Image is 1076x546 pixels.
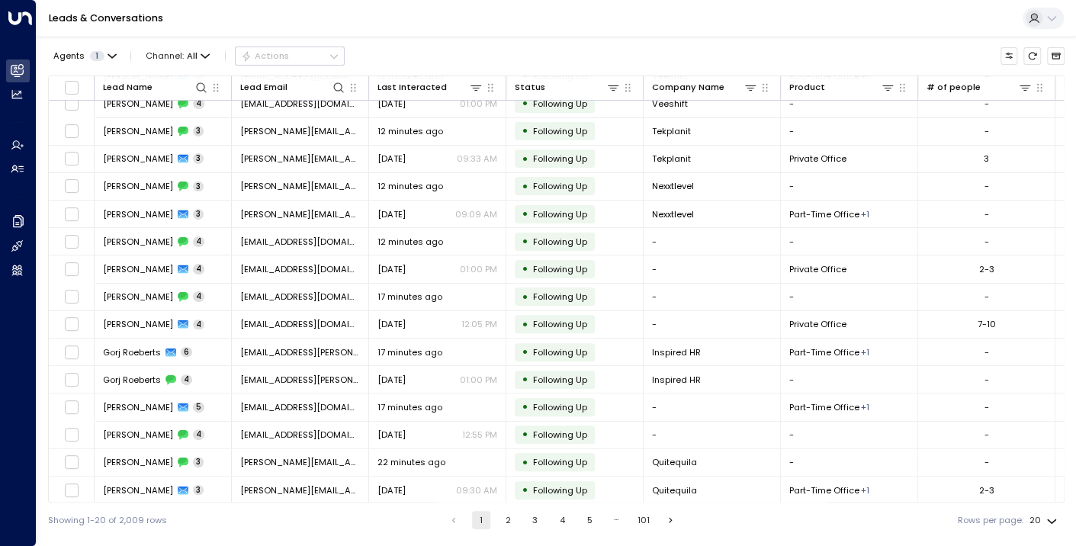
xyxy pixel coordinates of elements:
div: Product [789,80,825,95]
div: 7-10 [978,318,996,330]
span: 4 [193,98,204,109]
span: Part-Time Office [789,346,859,358]
span: 17 minutes ago [377,346,442,358]
div: 3 [984,153,989,165]
span: Toggle select row [64,96,79,111]
td: - [781,422,918,448]
span: 3 [193,485,204,496]
span: 4 [193,291,204,302]
button: Customize [1001,47,1018,65]
div: • [522,259,528,279]
button: Go to page 2 [499,511,517,529]
span: Following Up [533,125,587,137]
span: 4 [193,236,204,247]
p: 01:00 PM [460,263,497,275]
span: Agents [53,52,85,60]
div: # of people [927,80,1032,95]
span: gorj.roberts@inspiredhr.ca [240,374,360,386]
div: Showing 1-20 of 2,009 rows [48,514,167,527]
div: Status [515,80,620,95]
div: • [522,287,528,307]
span: 4 [193,264,204,275]
div: • [522,342,528,362]
span: Sep 22, 2025 [377,374,406,386]
div: - [984,98,989,110]
button: Go to page 4 [553,511,571,529]
div: • [522,424,528,445]
div: Last Interacted [377,80,447,95]
span: Oct 02, 2025 [377,153,406,165]
span: Oct 03, 2025 [377,208,406,220]
span: Toggle select row [64,483,79,498]
span: Pete [103,484,173,496]
span: kortninhorne@icloud.com [240,291,360,303]
span: 6 [181,347,192,358]
span: Part-Time Office [789,401,859,413]
div: Private Office [861,401,869,413]
div: Lead Email [240,80,345,95]
span: kortninhorne@icloud.com [240,318,360,330]
div: • [522,120,528,141]
span: Nexxtlevel [652,180,694,192]
div: … [607,511,625,529]
button: Archived Leads [1047,47,1065,65]
div: • [522,480,528,500]
span: Oct 02, 2025 [377,318,406,330]
span: Toggle select row [64,289,79,304]
span: Tekplanit [652,153,691,165]
td: - [781,449,918,476]
div: Company Name [652,80,757,95]
button: Channel:All [141,47,215,64]
span: Private Office [789,263,846,275]
div: • [522,452,528,473]
span: 12 minutes ago [377,125,443,137]
span: Toggle select row [64,178,79,194]
span: gorj.roberts@inspiredhr.ca [240,346,360,358]
span: 17 minutes ago [377,401,442,413]
td: - [644,228,781,255]
span: Toggle select row [64,262,79,277]
div: • [522,369,528,390]
span: Toggle select row [64,207,79,222]
span: brittney mondragon [103,401,173,413]
label: Rows per page: [958,514,1023,527]
span: Toggle select row [64,427,79,442]
td: - [781,173,918,200]
span: 3 [193,153,204,164]
span: Oct 02, 2025 [377,484,406,496]
div: • [522,314,528,335]
span: kmumfordjr@gmail.com [240,236,360,248]
div: - [984,291,989,303]
span: Tom Wojcik [103,208,173,220]
span: Following Up [533,180,587,192]
div: • [522,149,528,169]
span: Part-Time Office [789,208,859,220]
span: Toggle select row [64,234,79,249]
p: 09:30 AM [456,484,497,496]
div: • [522,204,528,224]
span: Toggle select row [64,316,79,332]
p: 01:00 PM [460,374,497,386]
span: Quitequila [652,456,697,468]
span: Following Up [533,318,587,330]
div: Actions [241,50,289,61]
span: 3 [193,181,204,192]
span: pete@quitequila.com [240,484,360,496]
span: Toggle select row [64,124,79,139]
span: Inspired HR [652,374,701,386]
span: Toggle select row [64,151,79,166]
div: Lead Email [240,80,287,95]
button: page 1 [472,511,490,529]
td: - [781,90,918,117]
span: Gorj Roeberts [103,374,161,386]
td: - [644,393,781,420]
span: 1 [90,51,104,61]
span: Following Up [533,153,587,165]
div: Company Name [652,80,724,95]
span: Kevin Mumford Jr [103,263,173,275]
p: 01:00 PM [460,98,497,110]
span: Refresh [1023,47,1041,65]
span: Toggle select row [64,372,79,387]
div: - [984,208,989,220]
td: - [644,255,781,282]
